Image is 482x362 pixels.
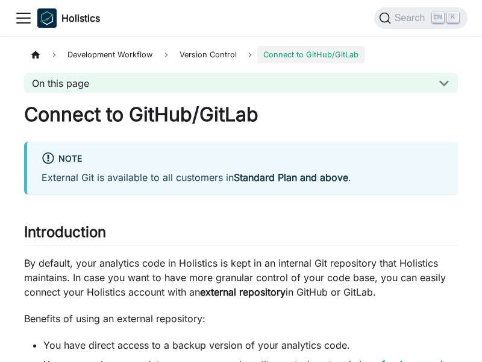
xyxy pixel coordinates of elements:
p: By default, your analytics code in Holistics is kept in an internal Git repository that Holistics... [24,256,458,299]
button: Toggle navigation bar [14,9,33,27]
span: Development Workflow [61,46,158,63]
nav: Breadcrumbs [24,46,458,63]
h1: Connect to GitHub/GitLab [24,103,458,127]
a: Home page [24,46,47,63]
span: Search [391,13,433,24]
h2: Introduction [24,223,458,246]
span: Version Control [174,46,243,63]
div: Note [42,151,443,167]
p: External Git is available to all customers in . [42,170,443,185]
button: On this page [24,73,458,93]
b: Holistics [61,11,100,25]
img: Holistics [37,8,57,28]
span: Connect to GitHub/GitLab [257,46,365,63]
a: HolisticsHolistics [37,8,100,28]
p: Benefits of using an external repository: [24,311,458,326]
strong: Standard Plan and above [234,171,348,183]
li: You have direct access to a backup version of your analytics code. [43,338,458,352]
kbd: K [447,12,459,23]
button: Search (Ctrl+K) [374,7,468,29]
strong: external repository [200,286,286,298]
